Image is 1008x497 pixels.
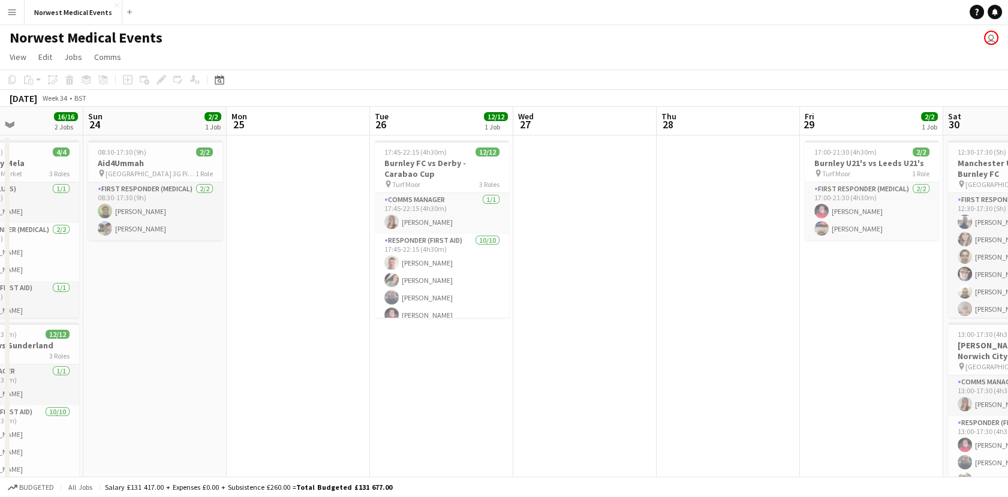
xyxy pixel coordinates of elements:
[40,94,70,103] span: Week 34
[89,49,126,65] a: Comms
[105,483,392,492] div: Salary £131 417.00 + Expenses £0.00 + Subsistence £260.00 =
[59,49,87,65] a: Jobs
[25,1,122,24] button: Norwest Medical Events
[10,29,163,47] h1: Norwest Medical Events
[66,483,95,492] span: All jobs
[64,52,82,62] span: Jobs
[38,52,52,62] span: Edit
[74,94,86,103] div: BST
[6,481,56,494] button: Budgeted
[94,52,121,62] span: Comms
[10,92,37,104] div: [DATE]
[296,483,392,492] span: Total Budgeted £131 677.00
[10,52,26,62] span: View
[34,49,57,65] a: Edit
[5,49,31,65] a: View
[19,483,54,492] span: Budgeted
[984,31,998,45] app-user-avatar: Rory Murphy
